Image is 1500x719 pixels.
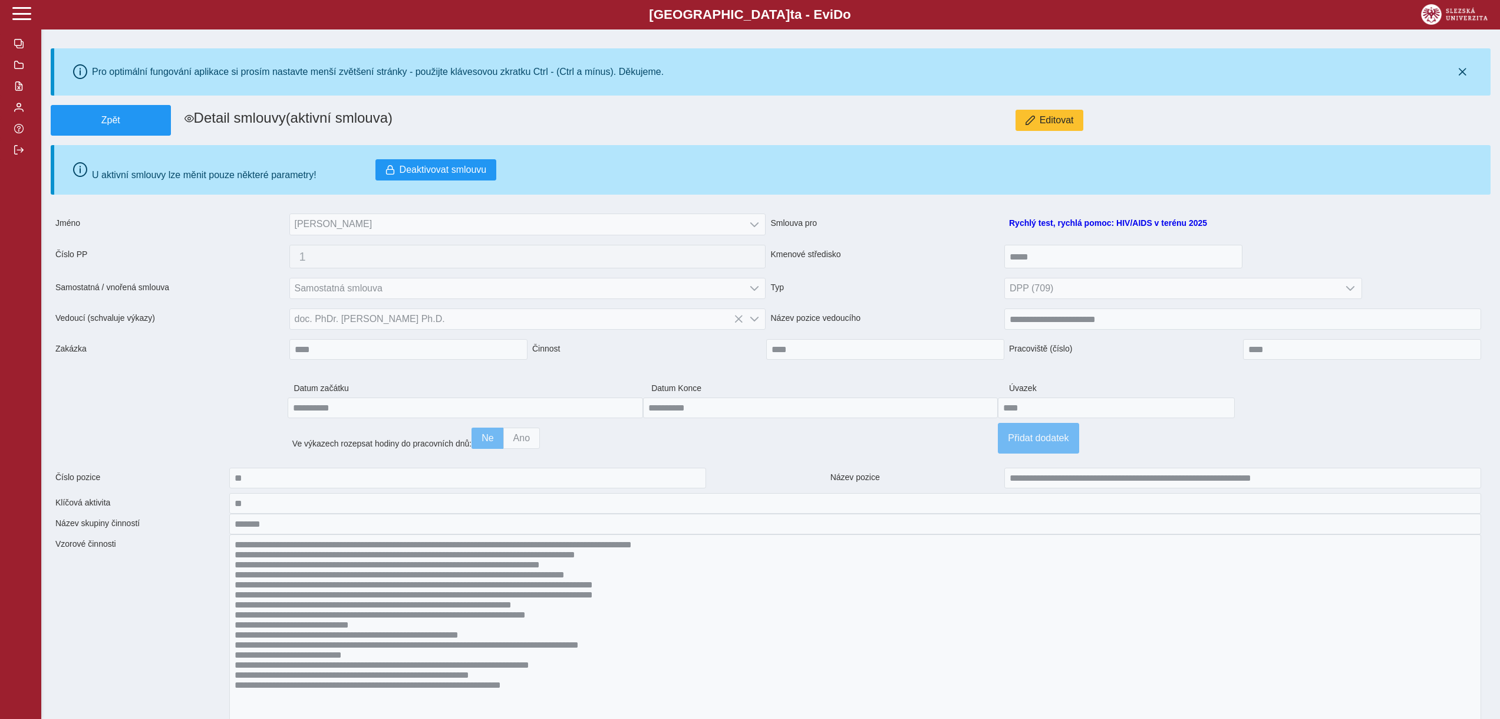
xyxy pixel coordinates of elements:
[51,468,229,488] span: Číslo pozice
[790,7,794,22] span: t
[1040,115,1074,126] span: Editovat
[766,245,1004,268] span: Kmenové středisko
[289,245,766,268] button: 1
[171,105,891,136] h1: Detail smlouvy
[826,468,1004,488] span: Název pozice
[51,308,289,330] span: Vedoucí (schvaluje výkazy)
[51,493,229,514] span: Klíčová aktivita
[35,7,1465,22] b: [GEOGRAPHIC_DATA] a - Evi
[92,67,664,77] div: Pro optimální fungování aplikace si prosím nastavte menší zvětšení stránky - použijte klávesovou ...
[766,308,1004,330] span: Název pozice vedoucího
[92,159,496,180] div: U aktivní smlouvy lze měnit pouze některé parametry!
[766,214,1004,235] span: Smlouva pro
[647,379,1004,398] span: Datum Konce
[843,7,851,22] span: o
[51,339,289,360] span: Zakázka
[286,110,393,126] span: (aktivní smlouva)
[289,379,647,398] span: Datum začátku
[528,339,766,360] span: Činnost
[1009,218,1207,228] a: Rychlý test, rychlá pomoc: HIV/AIDS v terénu 2025
[51,278,289,299] span: Samostatná / vnořená smlouva
[1008,433,1069,444] span: Přidat dodatek
[51,105,171,136] button: Zpět
[299,250,756,264] span: 1
[1004,379,1123,398] span: Úvazek
[400,165,487,175] span: Deaktivovat smlouvu
[998,423,1079,454] button: Přidat dodatek
[51,214,289,235] span: Jméno
[766,278,1004,299] span: Typ
[1004,339,1243,360] span: Pracoviště (číslo)
[1016,110,1084,131] button: Editovat
[51,245,289,268] span: Číslo PP
[51,514,229,534] span: Název skupiny činností
[1421,4,1488,25] img: logo_web_su.png
[288,423,998,454] div: Ve výkazech rozepsat hodiny do pracovních dnů:
[56,115,166,126] span: Zpět
[375,159,497,180] button: Deaktivovat smlouvu
[833,7,843,22] span: D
